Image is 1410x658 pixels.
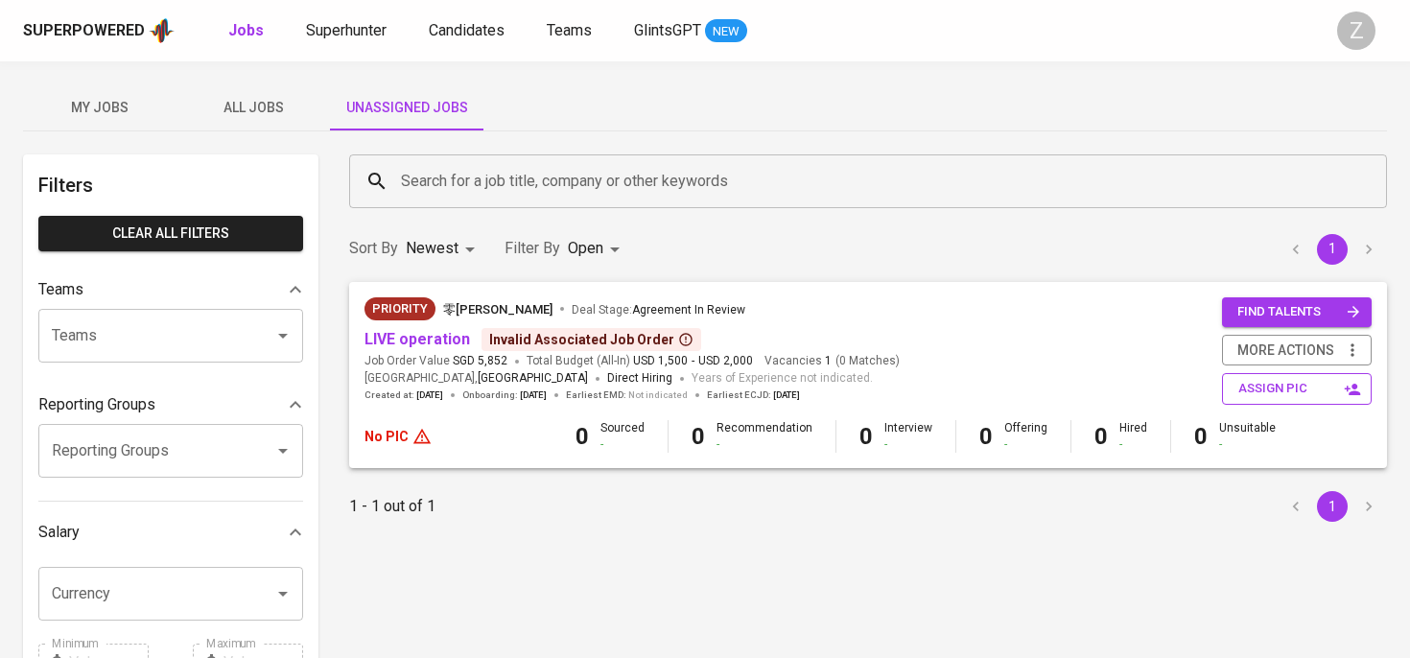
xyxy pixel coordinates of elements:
a: Superpoweredapp logo [23,16,175,45]
span: Priority [364,299,435,318]
span: more actions [1237,339,1334,363]
a: Teams [547,19,596,43]
span: 零[PERSON_NAME] [443,302,552,317]
b: 0 [979,423,993,450]
p: Sort By [349,237,398,260]
span: Vacancies ( 0 Matches ) [764,353,900,369]
button: Open [270,580,296,607]
div: Sourced [600,420,645,453]
img: app logo [149,16,175,45]
button: page 1 [1317,491,1348,522]
div: Invalid Associated Job Order [489,330,693,349]
div: Teams [38,270,303,309]
span: My Jobs [35,96,165,120]
div: Reporting Groups [38,386,303,424]
span: Onboarding : [462,388,547,402]
span: - [692,353,694,369]
div: Recommendation [717,420,812,453]
span: Created at : [364,388,443,402]
span: USD 2,000 [698,353,753,369]
span: Earliest ECJD : [707,388,800,402]
div: - [1119,436,1147,453]
b: 0 [859,423,873,450]
span: Job Order Value [364,353,507,369]
p: No PIC [364,427,409,446]
span: USD 1,500 [633,353,688,369]
button: find talents [1222,297,1372,327]
span: GlintsGPT [634,21,701,39]
a: Superhunter [306,19,390,43]
span: [DATE] [520,388,547,402]
p: Newest [406,237,458,260]
span: [DATE] [773,388,800,402]
span: Agreement In Review [632,303,745,317]
span: SGD 5,852 [453,353,507,369]
b: 0 [1094,423,1108,450]
button: assign pic [1222,373,1372,405]
span: 1 [822,353,832,369]
div: - [1219,436,1276,453]
span: Clear All filters [54,222,288,246]
span: [DATE] [416,388,443,402]
p: Teams [38,278,83,301]
button: Open [270,437,296,464]
div: Offering [1004,420,1047,453]
nav: pagination navigation [1278,234,1387,265]
div: Salary [38,513,303,552]
span: Deal Stage : [572,303,745,317]
a: Candidates [429,19,508,43]
div: - [1004,436,1047,453]
span: Open [568,239,603,257]
nav: pagination navigation [1278,491,1387,522]
div: Z [1337,12,1375,50]
p: Filter By [505,237,560,260]
span: Superhunter [306,21,387,39]
button: Clear All filters [38,216,303,251]
span: Total Budget (All-In) [527,353,753,369]
div: - [884,436,932,453]
button: Open [270,322,296,349]
span: Direct Hiring [607,371,672,385]
b: 0 [576,423,589,450]
a: Jobs [228,19,268,43]
b: 0 [1194,423,1208,450]
span: assign pic [1238,378,1359,400]
div: Hired [1119,420,1147,453]
span: Teams [547,21,592,39]
span: Years of Experience not indicated. [692,369,873,388]
div: Unsuitable [1219,420,1276,453]
div: Open [568,231,626,267]
span: Candidates [429,21,505,39]
span: NEW [705,22,747,41]
b: Jobs [228,21,264,39]
div: New Job received from Demand Team [364,297,435,320]
a: LIVE operation [364,330,470,348]
button: more actions [1222,335,1372,366]
p: Salary [38,521,80,544]
a: GlintsGPT NEW [634,19,747,43]
span: [GEOGRAPHIC_DATA] , [364,369,588,388]
p: 1 - 1 out of 1 [349,495,435,518]
h6: Filters [38,170,303,200]
button: page 1 [1317,234,1348,265]
span: Not indicated [628,388,688,402]
div: Superpowered [23,20,145,42]
div: - [717,436,812,453]
span: All Jobs [188,96,318,120]
span: find talents [1237,301,1360,323]
p: Reporting Groups [38,393,155,416]
div: Newest [406,231,482,267]
span: Earliest EMD : [566,388,688,402]
span: Unassigned Jobs [341,96,472,120]
div: - [600,436,645,453]
b: 0 [692,423,705,450]
span: [GEOGRAPHIC_DATA] [478,369,588,388]
div: Interview [884,420,932,453]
